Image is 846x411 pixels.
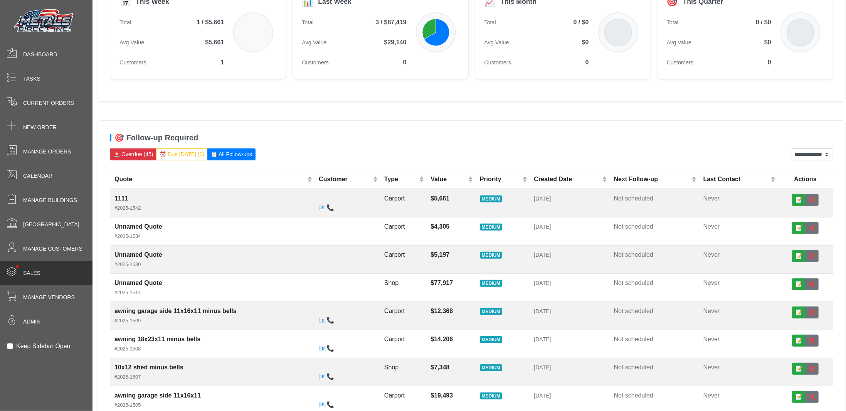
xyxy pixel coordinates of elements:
strong: Unnamed Quote [114,280,162,286]
small: #2025-1508 [114,346,141,352]
button: 📝 [792,335,806,347]
button: ❌ [805,335,819,347]
button: ❌ [805,391,819,403]
strong: 1111 [114,195,128,202]
path: Carport: 2 quotes [424,19,449,46]
span: Never [703,308,720,314]
span: Manage Vendors [23,293,75,302]
span: Admin [23,318,40,326]
span: Customers [302,59,329,67]
span: Avg Value [119,39,144,47]
span: Not scheduled [614,392,653,399]
span: Not scheduled [614,336,653,342]
span: Dashboard [23,51,57,59]
div: Value [431,175,466,184]
div: Last Contact [703,175,769,184]
div: Priority [480,175,521,184]
span: Manage Customers [23,245,82,253]
small: #2025-1505 [114,402,141,408]
strong: Unnamed Quote [114,251,162,258]
span: Not scheduled [614,251,653,258]
button: ⏰ Due [DATE] (0) [156,148,208,160]
span: 3 / $87,419 [375,18,406,27]
span: 1 [220,58,224,67]
span: 0 [585,58,589,67]
small: #2025-1542 [114,205,141,211]
span: Never [703,392,720,399]
button: 📋 All Follow-ups [207,148,256,160]
label: Keep Sidebar Open [16,342,71,351]
small: #2025-1509 [114,318,141,323]
span: Customers [119,59,146,67]
span: [DATE] [534,252,551,258]
button: ❌ [805,278,819,290]
span: Never [703,364,720,371]
span: Customers [667,59,694,67]
span: Avg Value [302,39,326,47]
span: New Order [23,123,57,131]
span: MEDIUM [480,252,502,259]
button: 📝 [792,194,806,206]
strong: $4,305 [431,223,449,230]
span: [DATE] [534,195,551,202]
small: #2025-1507 [114,374,141,380]
span: MEDIUM [480,336,502,343]
span: Tasks [23,75,40,83]
td: Shop [380,358,426,386]
a: 📧 [319,345,326,352]
button: 📝 [792,307,806,318]
a: 📞 [326,345,334,352]
span: Not scheduled [614,195,653,202]
img: Metals Direct Inc Logo [12,7,77,35]
span: Not scheduled [614,223,653,230]
span: $5,661 [205,38,224,47]
span: 0 [403,58,407,67]
button: ❌ [805,363,819,375]
span: $0 [764,38,771,47]
span: • [7,254,27,279]
span: 0 / $0 [756,18,771,27]
strong: $19,493 [431,392,453,399]
span: Not scheduled [614,280,653,286]
strong: $5,197 [431,251,449,258]
button: 📝 [792,278,806,290]
span: MEDIUM [480,280,502,287]
span: Sales [23,269,40,277]
span: MEDIUM [480,195,502,202]
button: 📝 [792,391,806,403]
strong: awning garage side 11x16x11 [114,392,201,399]
td: Carport [380,302,426,330]
span: MEDIUM [480,224,502,231]
a: 📧 [319,401,326,408]
a: 📧 [319,204,326,211]
button: ❌ [805,250,819,262]
span: Calendar [23,172,52,180]
td: Carport [380,189,426,217]
span: [DATE] [534,364,551,371]
span: [DATE] [534,224,551,230]
a: 📞 [326,204,334,211]
button: ❌ [805,307,819,318]
strong: $5,661 [431,195,449,202]
a: 📞 [326,373,334,380]
span: Total [302,19,313,27]
small: #2025-1514 [114,290,141,295]
span: MEDIUM [480,308,502,315]
span: Total [484,19,496,27]
td: Carport [380,246,426,274]
div: Next Follow-up [614,175,690,184]
button: 📝 [792,250,806,262]
strong: $7,348 [431,364,449,371]
span: Not scheduled [614,364,653,371]
span: Not scheduled [614,308,653,314]
td: Shop [380,274,426,302]
span: [DATE] [534,280,551,286]
strong: 10x12 shed minus bells [114,364,183,371]
span: [DATE] [534,308,551,314]
span: [DATE] [534,392,551,399]
span: Avg Value [667,39,691,47]
span: [GEOGRAPHIC_DATA] [23,221,79,229]
a: 📞 [326,401,334,408]
span: MEDIUM [480,364,502,371]
button: ❌ [805,194,819,206]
